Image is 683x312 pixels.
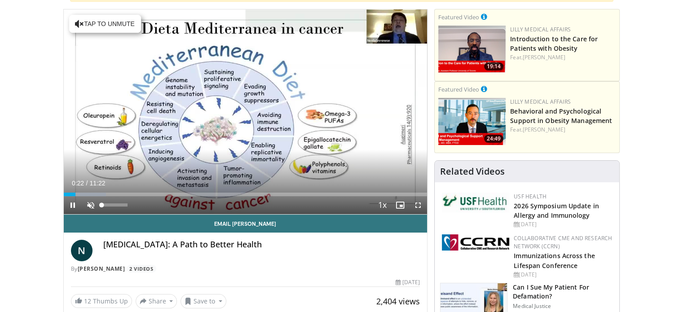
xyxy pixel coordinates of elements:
a: Lilly Medical Affairs [510,98,571,105]
a: [PERSON_NAME] [523,53,565,61]
a: 2 Videos [127,265,156,272]
button: Fullscreen [409,196,427,214]
a: Email [PERSON_NAME] [64,215,427,233]
span: 19:14 [484,62,503,70]
a: USF Health [514,193,546,200]
div: Volume Level [102,203,128,207]
a: [PERSON_NAME] [78,265,125,272]
small: Featured Video [438,85,479,93]
div: [DATE] [514,271,612,279]
button: Pause [64,196,82,214]
button: Share [136,294,177,308]
span: 12 [84,297,91,305]
img: 6ba8804a-8538-4002-95e7-a8f8012d4a11.png.150x105_q85_autocrop_double_scale_upscale_version-0.2.jpg [442,193,509,212]
a: 19:14 [438,26,506,73]
a: 2026 Symposium Update in Allergy and Immunology [514,202,599,220]
img: acc2e291-ced4-4dd5-b17b-d06994da28f3.png.150x105_q85_crop-smart_upscale.png [438,26,506,73]
a: Behavioral and Psychological Support in Obesity Management [510,107,612,125]
a: 24:49 [438,98,506,145]
a: Immunizations Across the Lifespan Conference [514,251,595,269]
button: Unmute [82,196,100,214]
span: / [86,180,88,187]
button: Playback Rate [373,196,391,214]
span: 0:22 [72,180,84,187]
span: 11:22 [89,180,105,187]
div: [DATE] [396,278,420,286]
video-js: Video Player [64,9,427,215]
div: [DATE] [514,220,612,229]
a: 12 Thumbs Up [71,294,132,308]
button: Save to [181,294,226,308]
div: Feat. [510,126,616,134]
div: By [71,265,420,273]
a: Introduction to the Care for Patients with Obesity [510,35,598,53]
h3: Can I Sue My Patient For Defamation? [513,283,614,301]
a: Lilly Medical Affairs [510,26,571,33]
div: Progress Bar [64,193,427,196]
a: [PERSON_NAME] [523,126,565,133]
button: Tap to unmute [69,15,141,33]
p: Medical Justice [513,303,614,310]
a: N [71,240,93,261]
img: ba3304f6-7838-4e41-9c0f-2e31ebde6754.png.150x105_q85_crop-smart_upscale.png [438,98,506,145]
h4: [MEDICAL_DATA]: A Path to Better Health [103,240,420,250]
button: Enable picture-in-picture mode [391,196,409,214]
a: Collaborative CME and Research Network (CCRN) [514,234,612,250]
img: a04ee3ba-8487-4636-b0fb-5e8d268f3737.png.150x105_q85_autocrop_double_scale_upscale_version-0.2.png [442,234,509,250]
small: Featured Video [438,13,479,21]
span: 24:49 [484,135,503,143]
h4: Related Videos [440,166,505,177]
div: Feat. [510,53,616,62]
span: 2,404 views [376,296,420,307]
